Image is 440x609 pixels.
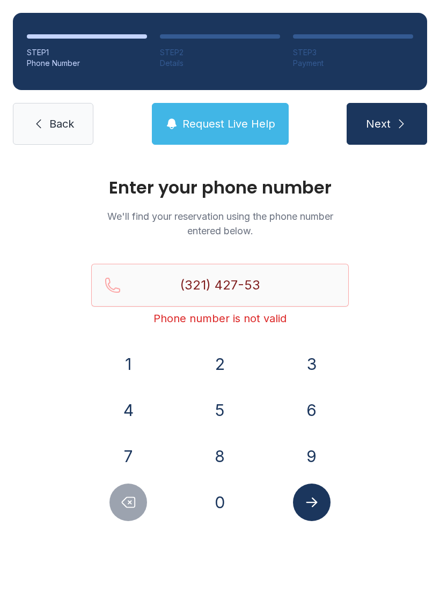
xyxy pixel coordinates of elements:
button: 4 [109,391,147,429]
div: STEP 3 [293,47,413,58]
span: Request Live Help [182,116,275,131]
div: STEP 1 [27,47,147,58]
button: 2 [201,345,239,383]
button: 6 [293,391,331,429]
div: Phone Number [27,58,147,69]
h1: Enter your phone number [91,179,349,196]
input: Reservation phone number [91,264,349,307]
button: 5 [201,391,239,429]
div: Phone number is not valid [91,311,349,326]
div: Payment [293,58,413,69]
button: 0 [201,484,239,521]
p: We'll find your reservation using the phone number entered below. [91,209,349,238]
button: 7 [109,437,147,475]
span: Back [49,116,74,131]
button: Submit lookup form [293,484,331,521]
div: STEP 2 [160,47,280,58]
button: 1 [109,345,147,383]
span: Next [366,116,391,131]
button: 3 [293,345,331,383]
button: Delete number [109,484,147,521]
button: 9 [293,437,331,475]
button: 8 [201,437,239,475]
div: Details [160,58,280,69]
